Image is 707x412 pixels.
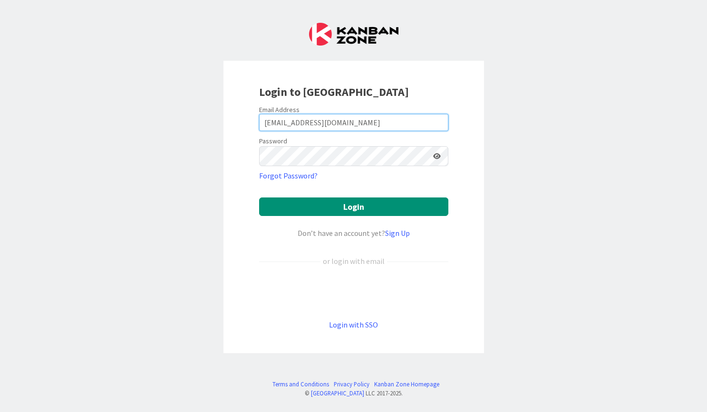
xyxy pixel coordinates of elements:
a: [GEOGRAPHIC_DATA] [311,389,364,397]
a: Sign Up [385,228,410,238]
a: Login with SSO [329,320,378,329]
label: Password [259,136,287,146]
div: or login with email [320,255,387,267]
a: Privacy Policy [334,380,369,389]
a: Kanban Zone Homepage [374,380,439,389]
a: Terms and Conditions [272,380,329,389]
div: © LLC 2017- 2025 . [268,389,439,398]
iframe: Sign in with Google Button [254,282,453,303]
img: Kanban Zone [309,23,398,46]
a: Forgot Password? [259,170,318,181]
b: Login to [GEOGRAPHIC_DATA] [259,84,409,99]
label: Email Address [259,105,300,114]
button: Login [259,197,448,216]
div: Don’t have an account yet? [259,227,448,239]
